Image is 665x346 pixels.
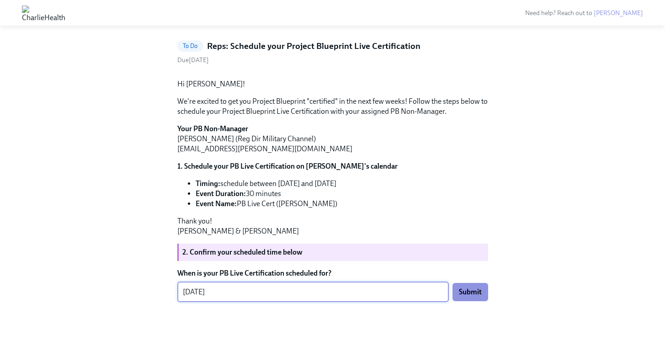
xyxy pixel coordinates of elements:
img: CharlieHealth [22,5,65,20]
span: Wednesday, September 3rd 2025, 9:00 am [177,56,209,64]
strong: Your PB Non-Manager [177,124,248,133]
span: Submit [459,287,482,297]
p: Thank you! [PERSON_NAME] & [PERSON_NAME] [177,216,488,236]
p: Hi [PERSON_NAME]! [177,79,488,89]
strong: Event Duration: [196,189,246,198]
a: [PERSON_NAME] [594,9,643,17]
strong: Event Name: [196,199,237,208]
p: We're excited to get you Project Blueprint "certified" in the next few weeks! Follow the steps be... [177,96,488,117]
li: 30 minutes [196,189,488,199]
h5: Reps: Schedule your Project Blueprint Live Certification [207,40,420,52]
strong: 2. Confirm your scheduled time below [182,248,303,256]
strong: 1. Schedule your PB Live Certification on [PERSON_NAME]'s calendar [177,162,398,170]
li: schedule between [DATE] and [DATE] [196,179,488,189]
label: When is your PB Live Certification scheduled for? [177,268,488,278]
span: To Do [177,43,203,49]
strong: Timing: [196,179,220,188]
textarea: [DATE] [183,287,443,298]
button: Submit [452,283,488,301]
li: PB Live Cert ([PERSON_NAME]) [196,199,488,209]
p: [PERSON_NAME] (Reg Dir Military Channel) [EMAIL_ADDRESS][PERSON_NAME][DOMAIN_NAME] [177,124,488,154]
span: Need help? Reach out to [525,9,643,17]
